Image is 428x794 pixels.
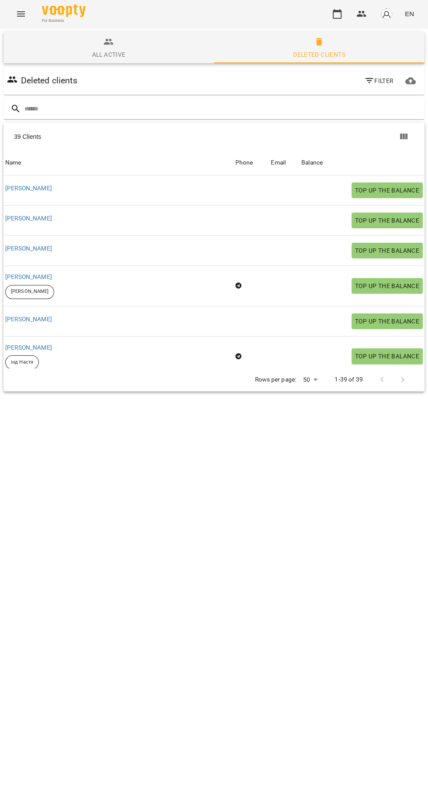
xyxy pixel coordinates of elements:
[271,158,286,168] div: Email
[5,344,52,351] a: [PERSON_NAME]
[92,49,126,60] div: All active
[361,73,397,89] button: Filter
[300,374,321,386] div: 50
[355,185,419,196] span: Top up the balance
[14,132,217,141] div: 39 Clients
[5,285,54,299] div: [PERSON_NAME]
[11,359,33,366] p: інд Настя
[42,18,86,24] span: For Business
[301,158,423,168] span: Balance
[355,351,419,361] span: Top up the balance
[352,278,423,294] button: Top up the balance
[235,158,253,168] div: Sort
[5,355,39,369] div: інд Настя
[271,158,286,168] div: Sort
[355,245,419,256] span: Top up the balance
[5,245,52,252] a: [PERSON_NAME]
[352,182,423,198] button: Top up the balance
[42,4,86,17] img: Voopty Logo
[5,215,52,222] a: [PERSON_NAME]
[3,123,425,151] div: Table Toolbar
[5,158,232,168] span: Name
[355,316,419,327] span: Top up the balance
[235,158,267,168] span: Phone
[352,348,423,364] button: Top up the balance
[21,74,77,87] h6: Deleted clients
[393,126,414,147] button: Columns view
[11,288,48,296] p: [PERSON_NAME]
[271,158,298,168] span: Email
[293,49,345,60] div: Deleted clients
[380,8,393,20] img: avatar_s.png
[352,213,423,228] button: Top up the balance
[5,158,21,168] div: Name
[5,316,52,323] a: [PERSON_NAME]
[355,281,419,291] span: Top up the balance
[335,375,362,384] p: 1-39 of 39
[352,243,423,258] button: Top up the balance
[235,158,253,168] div: Phone
[5,273,52,280] a: [PERSON_NAME]
[301,158,323,168] div: Balance
[301,158,323,168] div: Sort
[10,3,31,24] button: Menu
[405,9,414,18] span: EN
[5,158,21,168] div: Sort
[255,375,296,384] p: Rows per page:
[364,76,393,86] span: Filter
[352,313,423,329] button: Top up the balance
[5,185,52,192] a: [PERSON_NAME]
[355,215,419,226] span: Top up the balance
[401,6,418,22] button: EN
